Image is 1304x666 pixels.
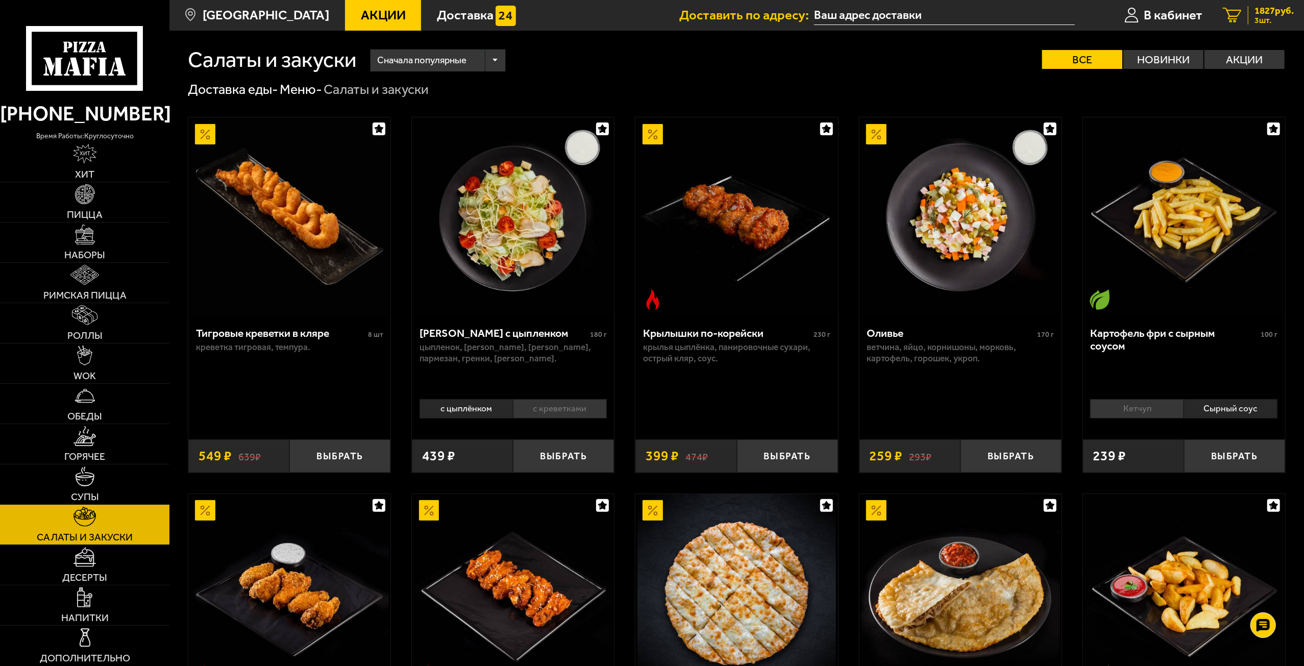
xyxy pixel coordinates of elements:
[43,290,127,301] span: Римская пицца
[280,81,322,97] a: Меню-
[195,500,215,521] img: Акционный
[188,49,356,71] h1: Салаты и закуски
[1123,50,1203,69] label: Новинки
[196,342,383,353] p: креветка тигровая, темпура.
[1083,117,1285,316] a: Вегетарианское блюдоКартофель фри с сырным соусом
[646,449,679,463] span: 399 ₽
[40,653,130,663] span: Дополнительно
[412,394,614,429] div: 0
[909,449,931,463] s: 293 ₽
[814,330,830,339] span: 230 г
[75,169,94,180] span: Хит
[1184,439,1285,473] button: Выбрать
[866,124,887,144] img: Акционный
[61,613,109,623] span: Напитки
[422,449,455,463] span: 439 ₽
[67,331,103,341] span: Роллы
[1261,330,1277,339] span: 100 г
[737,439,838,473] button: Выбрать
[289,439,390,473] button: Выбрать
[188,117,390,316] a: АкционныйТигровые креветки в кляре
[420,399,513,418] li: с цыплёнком
[867,327,1035,340] div: Оливье
[1090,399,1184,418] li: Кетчуп
[961,439,1062,473] button: Выбрать
[1090,327,1258,353] div: Картофель фри с сырным соусом
[643,124,663,144] img: Акционный
[1254,16,1294,24] span: 3 шт.
[419,500,439,521] img: Акционный
[190,117,389,316] img: Тигровые креветки в кляре
[62,573,107,583] span: Десерты
[73,371,96,381] span: WOK
[361,9,406,22] span: Акции
[437,9,494,22] span: Доставка
[685,449,708,463] s: 474 ₽
[196,327,365,340] div: Тигровые креветки в кляре
[188,81,278,97] a: Доставка еды-
[67,411,102,422] span: Обеды
[814,6,1075,25] input: Ваш адрес доставки
[324,81,429,98] div: Салаты и закуски
[203,9,329,22] span: [GEOGRAPHIC_DATA]
[635,117,838,316] a: АкционныйОстрое блюдоКрылышки по-корейски
[866,500,887,521] img: Акционный
[513,399,607,418] li: с креветками
[1042,50,1122,69] label: Все
[37,532,133,542] span: Салаты и закуски
[859,117,1062,316] a: АкционныйОливье
[71,492,99,502] span: Супы
[413,117,612,316] img: Салат Цезарь с цыпленком
[64,250,105,260] span: Наборы
[1083,394,1285,429] div: 0
[420,327,587,340] div: [PERSON_NAME] с цыпленком
[195,124,215,144] img: Акционный
[637,117,836,316] img: Крылышки по-корейски
[1204,50,1285,69] label: Акции
[67,210,103,220] span: Пицца
[238,449,261,463] s: 639 ₽
[513,439,614,473] button: Выбрать
[1090,289,1110,310] img: Вегетарианское блюдо
[368,330,383,339] span: 8 шт
[869,449,902,463] span: 259 ₽
[643,500,663,521] img: Акционный
[1093,449,1126,463] span: 239 ₽
[1037,330,1054,339] span: 170 г
[679,9,814,22] span: Доставить по адресу:
[861,117,1060,316] img: Оливье
[377,47,466,73] span: Сначала популярные
[1085,117,1284,316] img: Картофель фри с сырным соусом
[643,342,830,364] p: крылья цыплёнка, панировочные сухари, острый кляр, соус.
[590,330,607,339] span: 180 г
[420,342,607,364] p: цыпленок, [PERSON_NAME], [PERSON_NAME], пармезан, гренки, [PERSON_NAME].
[412,117,614,316] a: Салат Цезарь с цыпленком
[867,342,1054,364] p: ветчина, яйцо, корнишоны, морковь, картофель, горошек, укроп.
[1144,9,1202,22] span: В кабинет
[1254,6,1294,16] span: 1827 руб.
[199,449,232,463] span: 549 ₽
[496,6,516,26] img: 15daf4d41897b9f0e9f617042186c801.svg
[643,289,663,310] img: Острое блюдо
[643,327,811,340] div: Крылышки по-корейски
[1184,399,1277,418] li: Сырный соус
[64,452,105,462] span: Горячее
